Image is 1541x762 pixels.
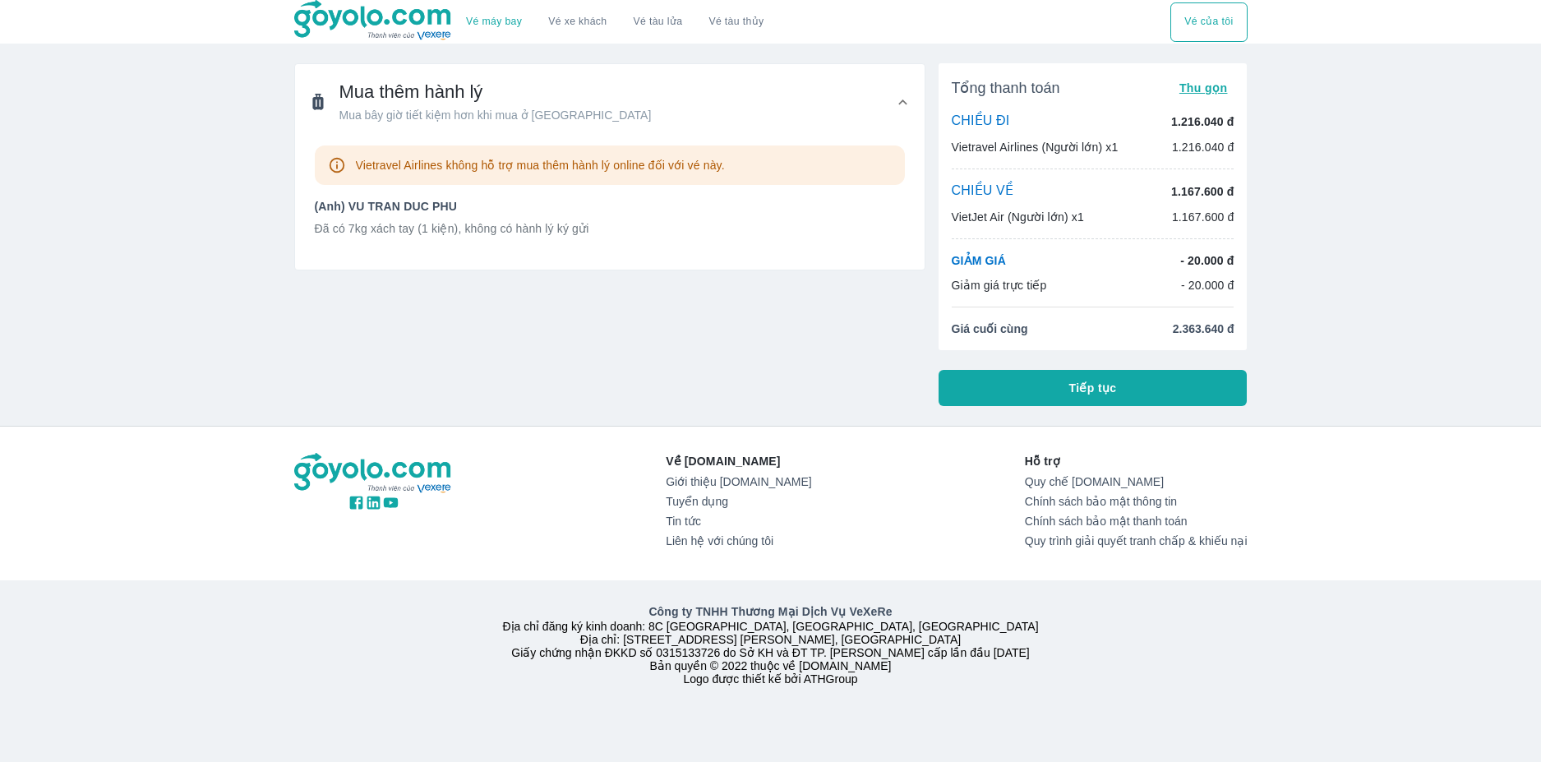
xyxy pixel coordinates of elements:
a: Liên hệ với chúng tôi [666,534,811,547]
div: choose transportation mode [453,2,777,42]
p: (Anh) VU TRAN DUC PHU [315,198,905,215]
p: VietJet Air (Người lớn) x1 [952,209,1084,225]
div: Mua thêm hành lýMua bây giờ tiết kiệm hơn khi mua ở [GEOGRAPHIC_DATA] [295,140,925,270]
span: Tổng thanh toán [952,78,1060,98]
button: Vé tàu thủy [695,2,777,42]
p: - 20.000 đ [1181,277,1234,293]
span: Giá cuối cùng [952,321,1028,337]
p: Đã có 7kg xách tay (1 kiện), không có hành lý ký gửi [315,220,905,237]
a: Vé máy bay [466,16,522,28]
p: Vietravel Airlines không hỗ trợ mua thêm hành lý online đối với vé này. [356,157,725,173]
p: Về [DOMAIN_NAME] [666,453,811,469]
p: GIẢM GIÁ [952,252,1006,269]
a: Quy chế [DOMAIN_NAME] [1025,475,1248,488]
span: Thu gọn [1179,81,1228,95]
span: Mua thêm hành lý [339,81,652,104]
button: Thu gọn [1173,76,1234,99]
span: 2.363.640 đ [1173,321,1234,337]
p: 1.216.040 đ [1172,139,1234,155]
p: 1.216.040 đ [1171,113,1234,130]
p: Công ty TNHH Thương Mại Dịch Vụ VeXeRe [298,603,1244,620]
a: Vé xe khách [548,16,607,28]
p: 1.167.600 đ [1172,209,1234,225]
p: CHIỀU ĐI [952,113,1010,131]
div: Địa chỉ đăng ký kinh doanh: 8C [GEOGRAPHIC_DATA], [GEOGRAPHIC_DATA], [GEOGRAPHIC_DATA] Địa chỉ: [... [284,603,1257,686]
p: Vietravel Airlines (Người lớn) x1 [952,139,1119,155]
a: Chính sách bảo mật thanh toán [1025,515,1248,528]
p: CHIỀU VỀ [952,182,1014,201]
p: - 20.000 đ [1180,252,1234,269]
p: Giảm giá trực tiếp [952,277,1047,293]
a: Chính sách bảo mật thông tin [1025,495,1248,508]
div: choose transportation mode [1170,2,1247,42]
a: Quy trình giải quyết tranh chấp & khiếu nại [1025,534,1248,547]
p: Hỗ trợ [1025,453,1248,469]
a: Vé tàu lửa [621,2,696,42]
img: logo [294,453,454,494]
div: Mua thêm hành lýMua bây giờ tiết kiệm hơn khi mua ở [GEOGRAPHIC_DATA] [295,64,925,140]
a: Tin tức [666,515,811,528]
a: Giới thiệu [DOMAIN_NAME] [666,475,811,488]
button: Tiếp tục [939,370,1248,406]
span: Tiếp tục [1069,380,1117,396]
button: Vé của tôi [1170,2,1247,42]
p: 1.167.600 đ [1171,183,1234,200]
a: Tuyển dụng [666,495,811,508]
span: Mua bây giờ tiết kiệm hơn khi mua ở [GEOGRAPHIC_DATA] [339,107,652,123]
